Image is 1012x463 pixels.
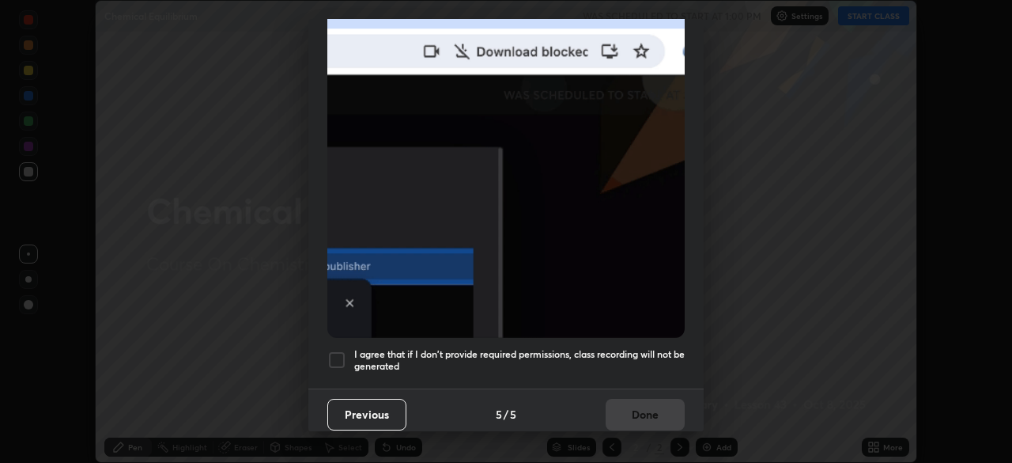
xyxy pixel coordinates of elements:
[510,406,516,423] h4: 5
[496,406,502,423] h4: 5
[504,406,508,423] h4: /
[327,399,406,431] button: Previous
[354,348,685,373] h5: I agree that if I don't provide required permissions, class recording will not be generated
